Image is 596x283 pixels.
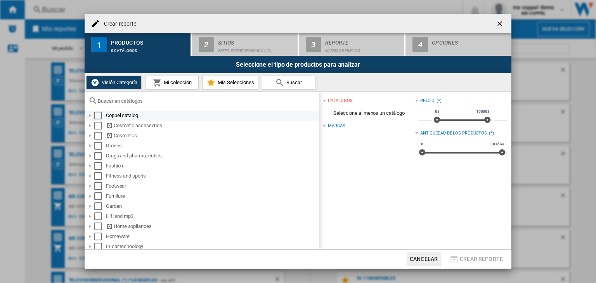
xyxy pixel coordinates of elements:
button: Mis Selecciones [202,76,258,90]
md-checkbox: Select [94,132,106,140]
button: Mi colección [145,76,199,90]
span: Mis Selecciones [216,79,254,85]
div: 1 [92,37,107,52]
span: 0$ [434,109,441,115]
md-checkbox: Select [94,192,106,200]
div: Fashion [106,162,318,170]
span: Buscar [284,79,302,85]
div: Productos [111,36,187,45]
span: Crear reporte [460,256,503,262]
div: Drugs and pharmaceutics [106,152,318,160]
div: 0 catálogos [111,45,187,53]
div: Sitios [218,36,295,45]
span: Seleccione al menos un catálogo [323,106,415,121]
div: Cosmetic accessories [106,122,318,129]
div: Hifi and mp3 [106,212,318,220]
div: Coppel catalog [106,112,318,119]
div: Fitness and sports [106,172,318,180]
div: Furniture [106,192,318,200]
div: Homeware [106,233,318,240]
div: Drones [106,142,318,150]
div: In-car technology [106,243,318,250]
input: Buscar en catálogos [98,98,315,104]
button: 1 Productos 0 catálogos [85,33,191,56]
div: Home appliances [106,223,318,230]
img: wiser-icon-white.png [90,78,100,87]
md-checkbox: Select [94,243,106,250]
div: 4 [412,37,428,52]
button: getI18NText('BUTTONS.CLOSE_DIALOG') [493,16,508,31]
button: Cancelar [407,252,441,266]
button: 2 Sitios Perfil predeterminado (47) [192,33,298,56]
span: 10000$ [475,109,491,115]
md-checkbox: Select [94,202,106,210]
span: Visión Categoría [100,79,137,85]
ng-md-icon: getI18NText('BUTTONS.CLOSE_DIALOG') [496,20,505,29]
md-checkbox: Select [94,152,106,160]
md-checkbox: Select [94,142,106,150]
div: Cosmetics [106,132,318,140]
span: 30 años [489,141,505,147]
span: 0 [420,141,424,147]
div: Antigüedad de los productos [420,130,487,136]
button: Buscar [262,76,315,90]
div: Opciones [432,36,508,45]
md-checkbox: Select [94,122,106,129]
div: Perfil predeterminado (47) [218,45,295,53]
div: Seleccione el tipo de productos para analizar [85,56,511,73]
button: Visión Categoría [86,76,142,90]
md-checkbox: Select [94,172,106,180]
h4: Crear reporte [100,20,136,28]
div: 2 [199,37,214,52]
md-checkbox: Select [94,182,106,190]
md-checkbox: Select [94,112,106,119]
div: 3 [306,37,321,52]
div: catálogos [328,98,352,104]
md-checkbox: Select [94,233,106,240]
button: 4 Opciones [405,33,511,56]
md-checkbox: Select [94,223,106,230]
div: Matriz de precios [325,45,402,53]
button: 3 Reporte Matriz de precios [299,33,405,56]
button: Crear reporte [447,252,505,266]
div: Reporte [325,36,402,45]
div: Garden [106,202,318,210]
div: Precio [420,98,435,104]
md-checkbox: Select [94,212,106,220]
md-checkbox: Select [94,162,106,170]
div: Marcas [328,123,345,129]
span: Mi colección [162,79,192,85]
div: Footwear [106,182,318,190]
